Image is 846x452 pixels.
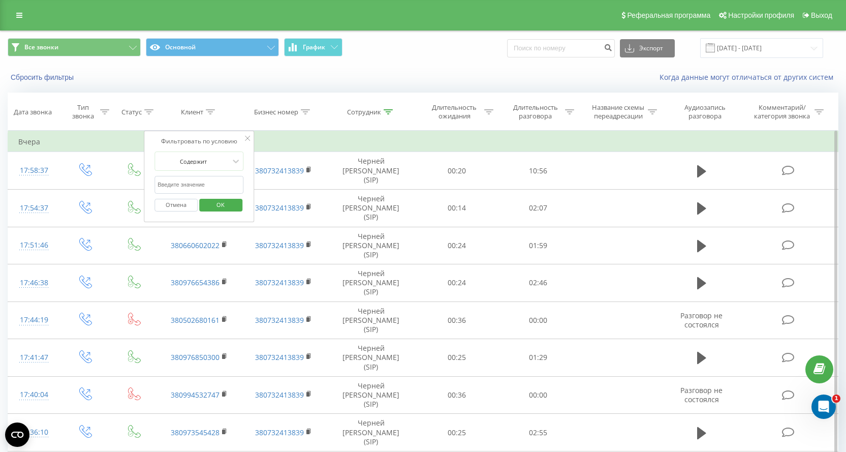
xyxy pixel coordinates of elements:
[497,227,579,264] td: 01:59
[5,423,29,447] button: Open CMP widget
[326,189,417,227] td: Черней [PERSON_NAME] (SIP)
[753,103,812,120] div: Комментарий/категория звонка
[69,103,97,120] div: Тип звонка
[171,278,220,287] a: 380976654386
[591,103,645,120] div: Название схемы переадресации
[680,385,723,404] span: Разговор не состоялся
[284,38,342,56] button: График
[171,428,220,437] a: 380973545428
[497,264,579,302] td: 02:46
[326,227,417,264] td: Черней [PERSON_NAME] (SIP)
[416,152,497,190] td: 00:20
[832,395,840,403] span: 1
[347,108,381,116] div: Сотрудник
[18,161,50,180] div: 17:58:37
[18,273,50,293] div: 17:46:38
[121,108,142,116] div: Статус
[255,240,304,250] a: 380732413839
[427,103,482,120] div: Длительность ожидания
[416,189,497,227] td: 00:14
[326,414,417,451] td: Черней [PERSON_NAME] (SIP)
[255,166,304,175] a: 380732413839
[146,38,279,56] button: Основной
[303,44,325,51] span: График
[206,197,235,213] span: OK
[199,199,242,212] button: OK
[416,227,497,264] td: 00:24
[255,428,304,437] a: 380732413839
[497,376,579,414] td: 00:00
[154,136,244,146] div: Фильтровать по условию
[18,310,50,330] div: 17:44:19
[8,132,838,152] td: Вчера
[326,339,417,377] td: Черней [PERSON_NAME] (SIP)
[255,315,304,325] a: 380732413839
[255,203,304,213] a: 380732413839
[18,385,50,405] div: 17:40:04
[171,315,220,325] a: 380502680161
[811,395,836,419] iframe: Intercom live chat
[171,352,220,362] a: 380976850300
[181,108,203,116] div: Клиент
[728,11,794,19] span: Настройки профиля
[255,278,304,287] a: 380732413839
[171,240,220,250] a: 380660602022
[497,414,579,451] td: 02:55
[171,390,220,400] a: 380994532747
[8,73,79,82] button: Сбросить фильтры
[154,176,244,194] input: Введите значение
[627,11,710,19] span: Реферальная программа
[255,352,304,362] a: 380732413839
[154,199,198,212] button: Отмена
[672,103,738,120] div: Аудиозапись разговора
[326,152,417,190] td: Черней [PERSON_NAME] (SIP)
[14,108,52,116] div: Дата звонка
[326,264,417,302] td: Черней [PERSON_NAME] (SIP)
[620,39,675,57] button: Экспорт
[326,302,417,339] td: Черней [PERSON_NAME] (SIP)
[497,339,579,377] td: 01:29
[811,11,832,19] span: Выход
[18,198,50,218] div: 17:54:37
[18,235,50,255] div: 17:51:46
[497,189,579,227] td: 02:07
[326,376,417,414] td: Черней [PERSON_NAME] (SIP)
[254,108,298,116] div: Бизнес номер
[507,39,615,57] input: Поиск по номеру
[24,43,58,51] span: Все звонки
[416,264,497,302] td: 00:24
[255,390,304,400] a: 380732413839
[416,376,497,414] td: 00:36
[680,311,723,329] span: Разговор не состоялся
[497,302,579,339] td: 00:00
[497,152,579,190] td: 10:56
[8,38,141,56] button: Все звонки
[18,423,50,442] div: 17:36:10
[660,72,838,82] a: Когда данные могут отличаться от других систем
[416,414,497,451] td: 00:25
[416,339,497,377] td: 00:25
[18,348,50,368] div: 17:41:47
[508,103,562,120] div: Длительность разговора
[416,302,497,339] td: 00:36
